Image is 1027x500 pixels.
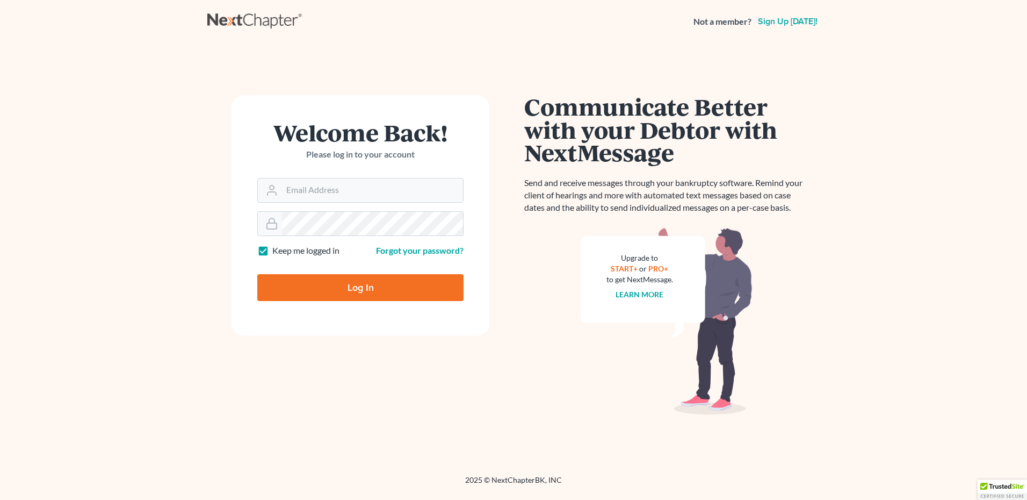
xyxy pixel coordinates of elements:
div: to get NextMessage. [606,274,673,285]
h1: Welcome Back! [257,121,464,144]
img: nextmessage_bg-59042aed3d76b12b5cd301f8e5b87938c9018125f34e5fa2b7a6b67550977c72.svg [581,227,753,415]
input: Email Address [282,178,463,202]
a: Sign up [DATE]! [756,17,820,26]
strong: Not a member? [693,16,751,28]
p: Please log in to your account [257,148,464,161]
a: Learn more [616,290,664,299]
h1: Communicate Better with your Debtor with NextMessage [524,95,809,164]
a: Forgot your password? [376,245,464,255]
div: Upgrade to [606,253,673,263]
p: Send and receive messages through your bankruptcy software. Remind your client of hearings and mo... [524,177,809,214]
span: or [640,264,647,273]
div: TrustedSite Certified [978,480,1027,500]
div: 2025 © NextChapterBK, INC [207,475,820,494]
a: START+ [611,264,638,273]
label: Keep me logged in [272,245,339,257]
a: PRO+ [649,264,669,273]
input: Log In [257,274,464,301]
